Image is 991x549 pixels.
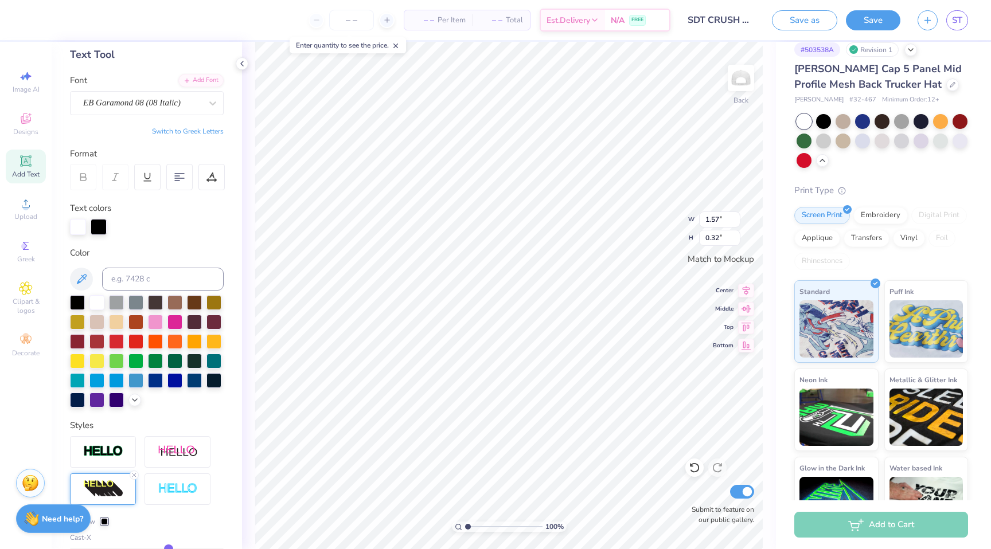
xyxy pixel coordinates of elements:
[83,445,123,458] img: Stroke
[849,95,876,105] span: # 32-467
[794,230,840,247] div: Applique
[158,483,198,496] img: Negative Space
[17,254,35,264] span: Greek
[438,14,466,26] span: Per Item
[889,389,963,446] img: Metallic & Glitter Ink
[685,504,754,525] label: Submit to feature on our public gallery.
[70,74,87,87] label: Font
[794,207,850,224] div: Screen Print
[152,127,224,136] button: Switch to Greek Letters
[411,14,434,26] span: – –
[679,9,763,32] input: Untitled Design
[799,374,828,386] span: Neon Ink
[70,419,224,432] div: Styles
[42,513,83,524] strong: Need help?
[794,253,850,270] div: Rhinestones
[952,14,962,27] span: ST
[13,85,40,94] span: Image AI
[799,285,830,297] span: Standard
[70,147,225,160] div: Format
[889,374,957,386] span: Metallic & Glitter Ink
[799,462,865,474] span: Glow in the Dark Ink
[329,10,374,30] input: – –
[893,230,925,247] div: Vinyl
[794,62,962,91] span: [PERSON_NAME] Cap 5 Panel Mid Profile Mesh Back Trucker Hat
[844,230,889,247] div: Transfers
[631,16,643,24] span: FREE
[846,42,899,57] div: Revision 1
[946,10,968,30] a: ST
[882,95,939,105] span: Minimum Order: 12 +
[713,305,734,313] span: Middle
[102,268,224,291] input: e.g. 7428 c
[70,47,224,62] div: Text Tool
[772,10,837,30] button: Save as
[13,127,38,136] span: Designs
[794,95,844,105] span: [PERSON_NAME]
[911,207,967,224] div: Digital Print
[479,14,502,26] span: – –
[889,300,963,358] img: Puff Ink
[889,477,963,534] img: Water based Ink
[846,10,900,30] button: Save
[611,14,625,26] span: N/A
[889,462,942,474] span: Water based Ink
[799,389,873,446] img: Neon Ink
[799,300,873,358] img: Standard
[853,207,908,224] div: Embroidery
[928,230,955,247] div: Foil
[729,66,752,89] img: Back
[12,170,40,179] span: Add Text
[547,14,590,26] span: Est. Delivery
[70,246,224,260] div: Color
[12,348,40,358] span: Decorate
[799,477,873,534] img: Glow in the Dark Ink
[545,521,564,532] span: 100 %
[713,323,734,331] span: Top
[290,37,406,53] div: Enter quantity to see the price.
[713,342,734,350] span: Bottom
[889,285,914,297] span: Puff Ink
[70,202,111,215] label: Text colors
[794,42,840,57] div: # 503538A
[734,95,748,105] div: Back
[158,445,198,459] img: Shadow
[83,480,123,498] img: 3d Illusion
[794,184,968,197] div: Print Type
[506,14,523,26] span: Total
[713,287,734,295] span: Center
[70,532,91,543] span: Cast-X
[14,212,37,221] span: Upload
[178,74,224,87] div: Add Font
[6,297,46,315] span: Clipart & logos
